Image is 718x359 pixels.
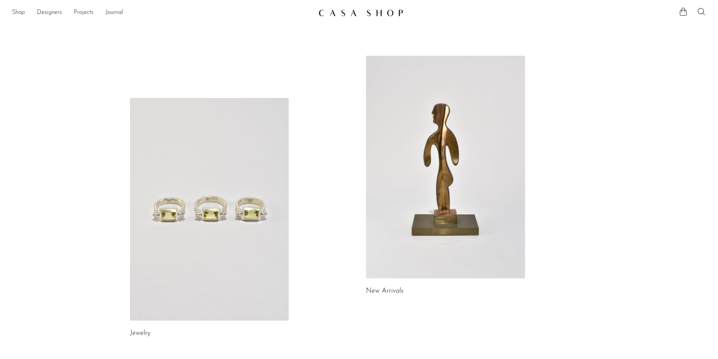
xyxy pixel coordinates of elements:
ul: NEW HEADER MENU [12,6,312,19]
a: Journal [106,8,123,18]
a: Projects [74,8,93,18]
a: Designers [37,8,62,18]
a: Jewelry [130,330,150,337]
a: New Arrivals [366,288,404,295]
a: Shop [12,8,25,18]
nav: Desktop navigation [12,6,312,19]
